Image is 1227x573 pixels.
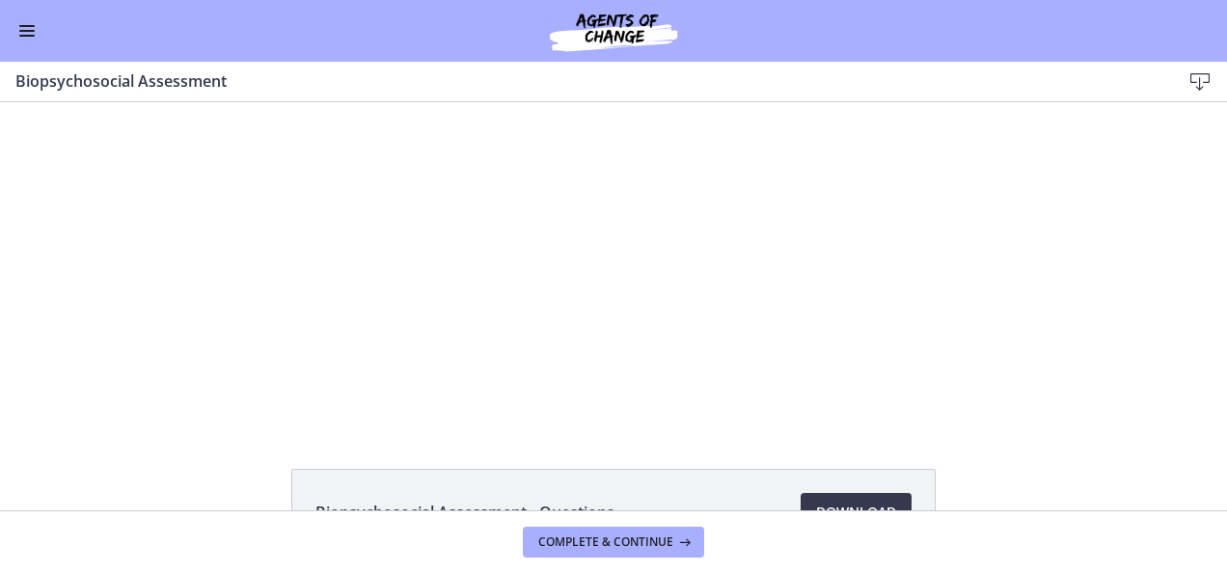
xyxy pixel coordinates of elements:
[816,501,896,524] span: Download
[538,534,673,550] span: Complete & continue
[315,501,614,524] span: Biopsychosocial Assessment - Questions
[523,527,704,558] button: Complete & continue
[15,69,1150,93] h3: Biopsychosocial Assessment
[498,8,729,54] img: Agents of Change
[801,493,912,532] a: Download
[15,19,39,42] button: Enable menu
